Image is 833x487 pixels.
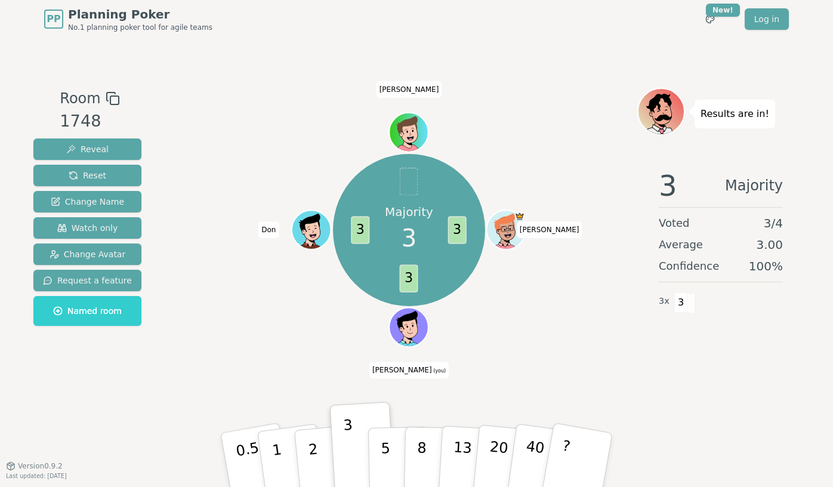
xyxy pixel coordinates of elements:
[448,216,467,243] span: 3
[659,258,719,275] span: Confidence
[351,216,370,243] span: 3
[699,8,721,30] button: New!
[43,275,132,286] span: Request a feature
[53,305,122,317] span: Named room
[745,8,789,30] a: Log in
[18,461,63,471] span: Version 0.9.2
[33,165,141,186] button: Reset
[701,106,769,122] p: Results are in!
[377,81,442,98] span: Click to change your name
[6,461,63,471] button: Version0.9.2
[33,270,141,291] button: Request a feature
[69,169,106,181] span: Reset
[659,215,690,232] span: Voted
[400,264,418,292] span: 3
[44,6,212,32] a: PPPlanning PokerNo.1 planning poker tool for agile teams
[674,292,688,313] span: 3
[659,236,703,253] span: Average
[66,143,109,155] span: Reveal
[385,204,433,220] p: Majority
[659,295,670,308] span: 3 x
[343,417,356,482] p: 3
[515,212,525,221] span: James is the host
[60,109,119,134] div: 1748
[725,171,783,200] span: Majority
[50,248,126,260] span: Change Avatar
[6,473,67,479] span: Last updated: [DATE]
[517,221,582,238] span: Click to change your name
[68,23,212,32] span: No.1 planning poker tool for agile teams
[57,222,118,234] span: Watch only
[68,6,212,23] span: Planning Poker
[33,191,141,212] button: Change Name
[51,196,124,208] span: Change Name
[369,362,449,379] span: Click to change your name
[756,236,783,253] span: 3.00
[33,296,141,326] button: Named room
[402,220,416,256] span: 3
[258,221,279,238] span: Click to change your name
[749,258,783,275] span: 100 %
[33,138,141,160] button: Reveal
[33,217,141,239] button: Watch only
[432,369,446,374] span: (you)
[47,12,60,26] span: PP
[659,171,677,200] span: 3
[764,215,783,232] span: 3 / 4
[33,243,141,265] button: Change Avatar
[60,88,100,109] span: Room
[391,309,428,346] button: Click to change your avatar
[706,4,740,17] div: New!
